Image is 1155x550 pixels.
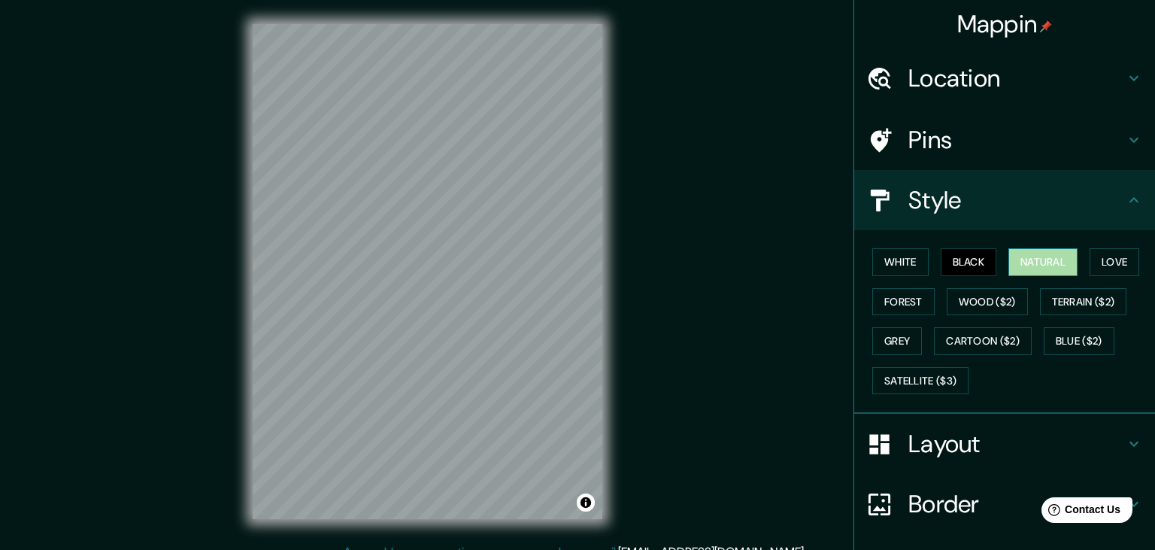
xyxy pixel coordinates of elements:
[957,9,1053,39] h4: Mappin
[908,429,1125,459] h4: Layout
[253,24,602,519] canvas: Map
[908,63,1125,93] h4: Location
[908,185,1125,215] h4: Style
[854,110,1155,170] div: Pins
[854,170,1155,230] div: Style
[947,288,1028,316] button: Wood ($2)
[872,288,935,316] button: Forest
[934,327,1032,355] button: Cartoon ($2)
[854,414,1155,474] div: Layout
[1008,248,1078,276] button: Natural
[941,248,997,276] button: Black
[872,327,922,355] button: Grey
[1044,327,1114,355] button: Blue ($2)
[1040,20,1052,32] img: pin-icon.png
[854,48,1155,108] div: Location
[577,494,595,512] button: Toggle attribution
[872,248,929,276] button: White
[1021,491,1138,533] iframe: Help widget launcher
[872,367,969,395] button: Satellite ($3)
[1040,288,1127,316] button: Terrain ($2)
[854,474,1155,534] div: Border
[1090,248,1139,276] button: Love
[908,489,1125,519] h4: Border
[908,125,1125,155] h4: Pins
